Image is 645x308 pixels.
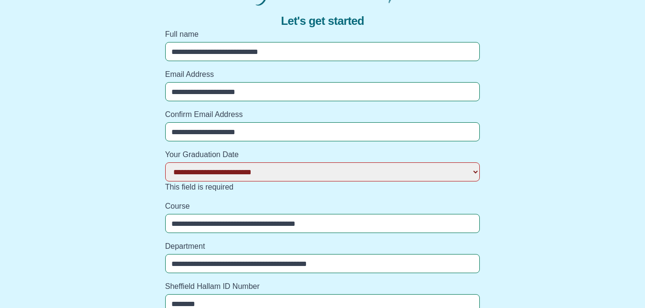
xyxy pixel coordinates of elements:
label: Department [165,241,480,252]
label: Sheffield Hallam ID Number [165,281,480,292]
label: Confirm Email Address [165,109,480,120]
label: Course [165,201,480,212]
span: This field is required [165,183,233,191]
span: Let's get started [281,13,364,29]
label: Email Address [165,69,480,80]
label: Full name [165,29,480,40]
label: Your Graduation Date [165,149,480,160]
